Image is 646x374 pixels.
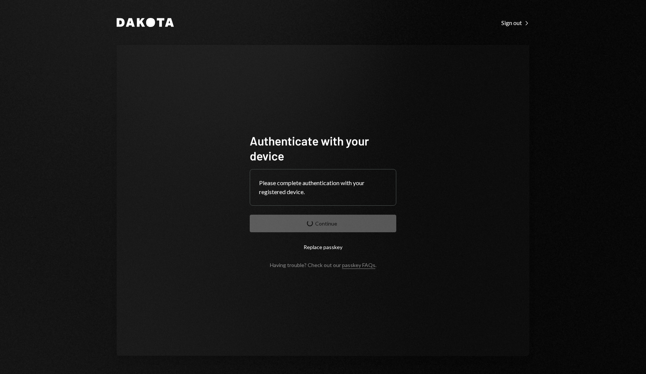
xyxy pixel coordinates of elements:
[342,262,375,269] a: passkey FAQs
[250,238,396,256] button: Replace passkey
[270,262,376,268] div: Having trouble? Check out our .
[501,18,529,27] a: Sign out
[259,178,387,196] div: Please complete authentication with your registered device.
[501,19,529,27] div: Sign out
[250,133,396,163] h1: Authenticate with your device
